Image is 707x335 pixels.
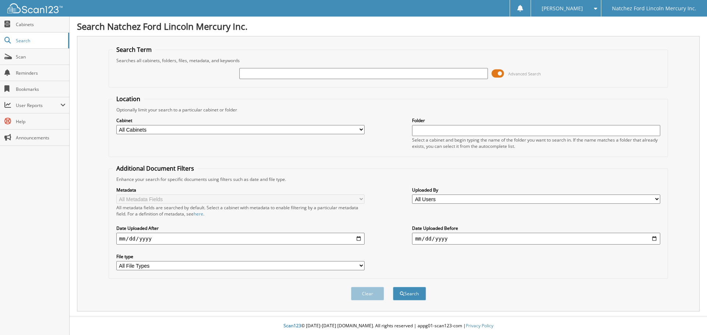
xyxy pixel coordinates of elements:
span: [PERSON_NAME] [542,6,583,11]
span: Advanced Search [508,71,541,76]
label: File type [116,253,365,260]
a: Privacy Policy [466,322,493,329]
label: Uploaded By [412,187,660,193]
span: Scan [16,54,66,60]
legend: Additional Document Filters [113,164,198,172]
label: Cabinet [116,117,365,124]
span: Cabinets [16,21,66,28]
span: Natchez Ford Lincoln Mercury Inc. [612,6,696,11]
img: scan123-logo-white.svg [7,3,63,13]
label: Metadata [116,187,365,193]
div: Optionally limit your search to a particular cabinet or folder [113,107,664,113]
div: Select a cabinet and begin typing the name of the folder you want to search in. If the name match... [412,137,660,149]
div: All metadata fields are searched by default. Select a cabinet with metadata to enable filtering b... [116,204,365,217]
label: Date Uploaded After [116,225,365,231]
a: here [194,211,203,217]
span: Reminders [16,70,66,76]
iframe: Chat Widget [670,300,707,335]
label: Date Uploaded Before [412,225,660,231]
button: Clear [351,287,384,300]
legend: Search Term [113,46,155,54]
span: Bookmarks [16,86,66,92]
div: Searches all cabinets, folders, files, metadata, and keywords [113,57,664,64]
div: © [DATE]-[DATE] [DOMAIN_NAME]. All rights reserved | appg01-scan123-com | [70,317,707,335]
input: end [412,233,660,245]
label: Folder [412,117,660,124]
input: start [116,233,365,245]
h1: Search Natchez Ford Lincoln Mercury Inc. [77,20,700,32]
span: Scan123 [284,322,301,329]
div: Enhance your search for specific documents using filters such as date and file type. [113,176,664,182]
span: Search [16,38,64,44]
legend: Location [113,95,144,103]
span: Announcements [16,135,66,141]
span: Help [16,118,66,125]
span: User Reports [16,102,60,108]
button: Search [393,287,426,300]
